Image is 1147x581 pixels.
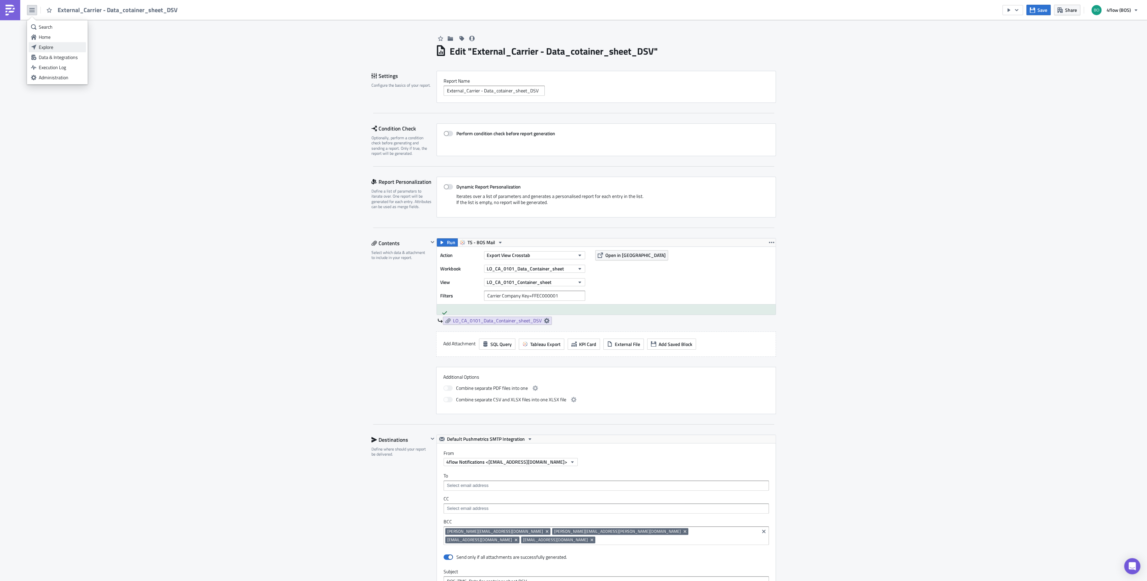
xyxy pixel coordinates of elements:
span: Add Saved Block [659,341,692,348]
span: External File [615,341,640,348]
label: To [444,473,769,479]
div: Condition Check [371,123,436,134]
button: Add Saved Block [647,339,696,350]
label: Add Attachment [443,339,476,349]
span: Combine separate CSV and XLSX files into one XLSX file [456,396,566,404]
label: View [440,277,481,287]
button: Default Pushmetrics SMTP Integration [437,435,535,443]
button: Clear selected items [760,527,768,535]
label: Additional Options [443,374,769,380]
button: TS - BOS Mail [457,238,505,246]
p: Your 4flow team [3,38,322,43]
span: [PERSON_NAME][EMAIL_ADDRESS][PERSON_NAME][DOMAIN_NAME] [554,529,681,534]
span: External_Carrier - Data_cotainer_sheet_DSV [58,6,178,14]
button: 4flow Notifications <[EMAIL_ADDRESS][DOMAIN_NAME]> [444,458,578,466]
button: LO_CA_0101_Data_Container_sheet [484,265,585,273]
span: Open in [GEOGRAPHIC_DATA] [605,252,666,259]
button: Run [437,238,458,246]
span: KPI Card [579,341,596,348]
p: Kind regards [3,30,322,36]
span: Save [1037,6,1047,13]
span: Combine separate PDF files into one [456,384,528,392]
div: Configure the basics of your report. [371,83,432,88]
div: Report Personalization [371,177,436,187]
span: SQL Query [490,341,512,348]
button: Remove Tag [589,536,595,543]
div: Data & Integrations [39,54,84,61]
div: Send only if all attachments are successfully generated. [456,554,567,560]
label: BCC [444,519,769,525]
input: Filter1=Value1&... [484,291,585,301]
span: [PERSON_NAME][EMAIL_ADDRESS][DOMAIN_NAME] [447,529,543,534]
div: Settings [371,71,436,81]
span: [EMAIL_ADDRESS][DOMAIN_NAME] [447,537,512,543]
span: LO_CA_0101_Data_Container_sheet [487,265,564,272]
div: Execution Log [39,64,84,71]
div: Destinations [371,435,428,445]
span: Run [447,238,455,246]
button: External File [603,339,644,350]
img: Avatar [1091,4,1102,16]
span: Export View Crosstab [487,252,530,259]
strong: Perform condition check before report generation [456,130,555,137]
button: 4flow (BOS) [1087,3,1142,18]
button: Export View Crosstab [484,251,585,259]
div: Optionally, perform a condition check before generating and sending a report. Only if true, the r... [371,135,432,156]
button: Tableau Export [519,339,564,350]
label: From [444,450,776,456]
div: Iterates over a list of parameters and generates a personalised report for each entry in the list... [444,193,769,210]
label: Subject [444,569,769,575]
div: Open Intercom Messenger [1124,558,1140,574]
button: Remove Tag [682,528,688,535]
div: Define a list of parameters to iterate over. One report will be generated for each entry. Attribu... [371,188,432,209]
p: Hello together, [3,3,322,8]
button: LO_CA_0101_Container_sheet [484,278,585,286]
input: Select em ail add ress [445,505,766,512]
button: Save [1026,5,1051,15]
span: LO_CA_0101_Container_sheet [487,279,551,286]
a: LO_CA_0101_Data_Container_sheet_DSV [443,317,552,325]
button: KPI Card [568,339,600,350]
label: Workbook [440,264,481,274]
button: Hide content [428,435,436,443]
span: Share [1065,6,1077,13]
span: 4flow Notifications <[EMAIL_ADDRESS][DOMAIN_NAME]> [446,458,567,465]
button: Hide content [428,238,436,246]
button: Share [1054,5,1080,15]
div: Contents [371,238,428,248]
span: Default Pushmetrics SMTP Integration [447,435,525,443]
span: [EMAIL_ADDRESS][DOMAIN_NAME] [523,537,588,543]
button: Open in [GEOGRAPHIC_DATA] [595,250,668,260]
span: TS - BOS Mail [467,238,495,246]
div: Select which data & attachment to include in your report. [371,250,428,260]
p: please find attached the daily container data for the invoicing tool. [3,10,322,16]
img: PushMetrics [5,5,16,16]
button: SQL Query [479,339,515,350]
label: Action [440,250,481,260]
button: Remove Tag [544,528,550,535]
strong: Dynamic Report Personalization [456,183,521,190]
h1: Edit " External_Carrier - Data_cotainer_sheet_DSV " [450,45,658,57]
div: Explore [39,44,84,51]
label: CC [444,496,769,502]
div: Search [39,24,84,30]
button: Remove Tag [513,536,519,543]
body: Rich Text Area. Press ALT-0 for help. [3,3,322,43]
div: Administration [39,74,84,81]
span: Tableau Export [530,341,561,348]
label: Report Nam﻿e [444,78,769,84]
span: LO_CA_0101_Data_Container_sheet_DSV [453,318,542,324]
span: 4flow (BOS) [1107,6,1131,13]
input: Select em ail add ress [445,482,766,489]
div: Define where should your report be delivered. [371,446,428,457]
div: Home [39,34,84,40]
p: This is an automated email. Please don't reply to this. In case of questions do not hesitate to c... [3,18,322,28]
label: Filters [440,291,481,301]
